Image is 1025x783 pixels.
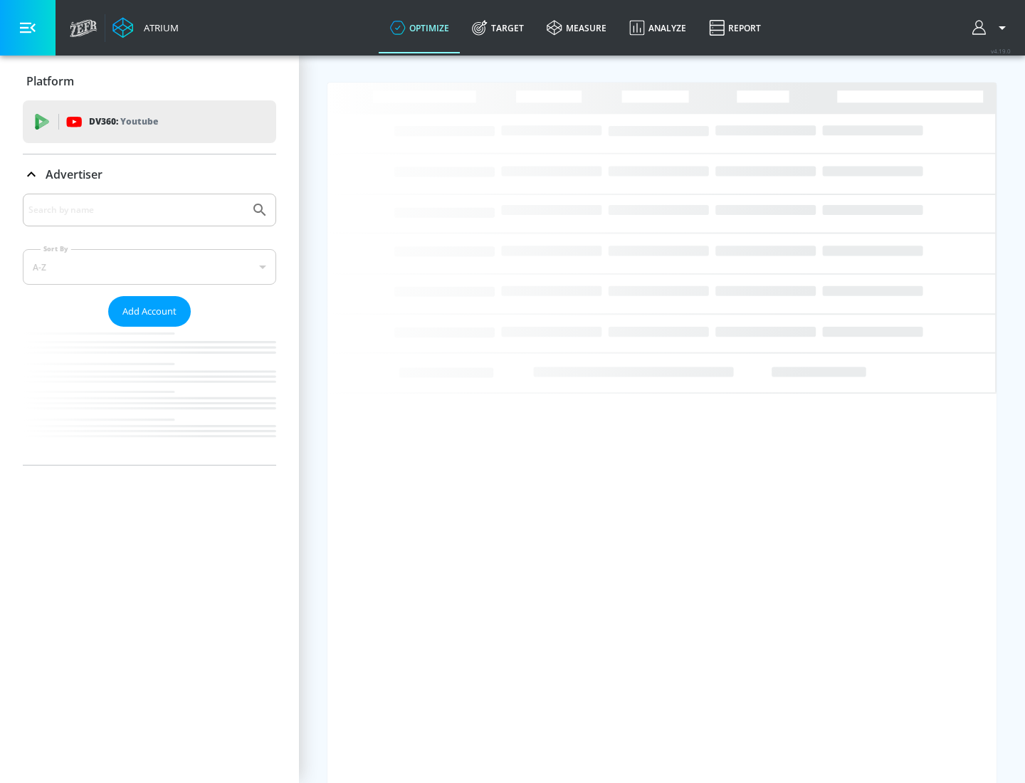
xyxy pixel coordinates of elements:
[46,167,102,182] p: Advertiser
[120,114,158,129] p: Youtube
[23,154,276,194] div: Advertiser
[23,100,276,143] div: DV360: Youtube
[535,2,618,53] a: measure
[461,2,535,53] a: Target
[991,47,1011,55] span: v 4.19.0
[108,296,191,327] button: Add Account
[26,73,74,89] p: Platform
[23,194,276,465] div: Advertiser
[28,201,244,219] input: Search by name
[138,21,179,34] div: Atrium
[618,2,698,53] a: Analyze
[698,2,772,53] a: Report
[122,303,177,320] span: Add Account
[23,327,276,465] nav: list of Advertiser
[89,114,158,130] p: DV360:
[23,61,276,101] div: Platform
[379,2,461,53] a: optimize
[112,17,179,38] a: Atrium
[41,244,71,253] label: Sort By
[23,249,276,285] div: A-Z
